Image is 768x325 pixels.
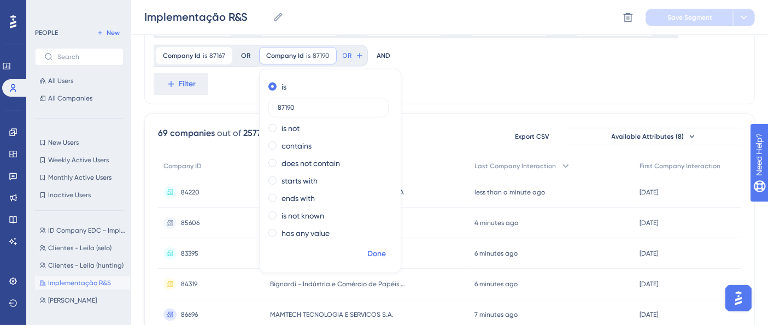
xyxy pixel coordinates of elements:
button: Clientes - Leila (selo) [35,241,130,255]
button: New Users [35,136,124,149]
span: 86696 [181,310,198,319]
span: 87190 [313,51,330,60]
span: New Users [48,138,79,147]
span: Clientes - Leila (selo) [48,244,112,252]
button: Inactive Users [35,188,124,202]
span: 87167 [209,51,225,60]
time: 6 minutes ago [474,250,518,257]
button: [PERSON_NAME] [35,294,130,307]
button: ID Company EDC - Implementação [35,224,130,237]
span: All Companies [48,94,92,103]
span: All Users [48,76,73,85]
span: New [107,28,120,37]
time: 6 minutes ago [474,280,518,288]
span: Filter [179,78,196,91]
label: is not known [282,209,324,222]
span: Company Id [163,51,201,60]
time: less than a minute ago [474,188,545,196]
div: out of [217,127,241,140]
span: Company Id [266,51,304,60]
span: is [203,51,207,60]
span: Bignardi - Indústria e Comércio de Papéis e Artefatos Ltda. [270,280,407,288]
input: Search [57,53,114,61]
time: 4 minutes ago [474,219,518,227]
button: All Companies [35,92,124,105]
span: 85606 [181,218,200,227]
time: [DATE] [640,188,658,196]
button: OR [341,47,365,64]
span: OR [343,51,352,60]
span: [PERSON_NAME] [48,296,97,305]
span: Save Segment [667,13,712,22]
span: Last Company Interaction [474,162,556,170]
span: Done [367,247,386,261]
label: has any value [282,227,330,240]
input: Type the value [278,104,379,111]
span: Available Attributes (8) [612,132,684,141]
div: OR [241,51,250,60]
span: Inactive Users [48,191,91,199]
div: AND [377,45,390,67]
button: Monthly Active Users [35,171,124,184]
label: ends with [282,192,315,205]
button: Weekly Active Users [35,153,124,167]
div: 2577 companies [243,127,308,140]
label: contains [282,139,312,152]
button: All Users [35,74,124,87]
div: 69 companies [158,127,215,140]
span: Clientes - Leila (hunting) [48,261,124,270]
button: Clientes - Leila (hunting) [35,259,130,272]
time: [DATE] [640,280,658,288]
span: Weekly Active Users [48,156,109,164]
span: Company ID [163,162,202,170]
label: is [282,80,286,93]
div: PEOPLE [35,28,58,37]
button: New [93,26,124,39]
button: Filter [154,73,208,95]
span: Export CSV [515,132,550,141]
span: 83395 [181,249,198,258]
span: Need Help? [26,3,68,16]
input: Segment Name [144,9,268,25]
span: MAMTECH TECNOLOGIA E SERVICOS S.A. [270,310,394,319]
span: ID Company EDC - Implementação [48,226,126,235]
button: Export CSV [505,128,560,145]
label: is not [282,122,300,135]
time: [DATE] [640,311,658,318]
iframe: UserGuiding AI Assistant Launcher [722,282,755,315]
span: 84319 [181,280,197,288]
span: Monthly Active Users [48,173,112,182]
time: 7 minutes ago [474,311,518,318]
label: starts with [282,174,318,187]
button: Save Segment [646,9,733,26]
span: is [306,51,310,60]
span: 84220 [181,188,200,197]
button: Done [361,244,392,264]
label: does not contain [282,157,340,170]
button: Available Attributes (8) [566,128,741,145]
span: First Company Interaction [640,162,720,170]
time: [DATE] [640,250,658,257]
time: [DATE] [640,219,658,227]
button: Implementação R&S [35,276,130,289]
span: Implementação R&S [48,279,111,287]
